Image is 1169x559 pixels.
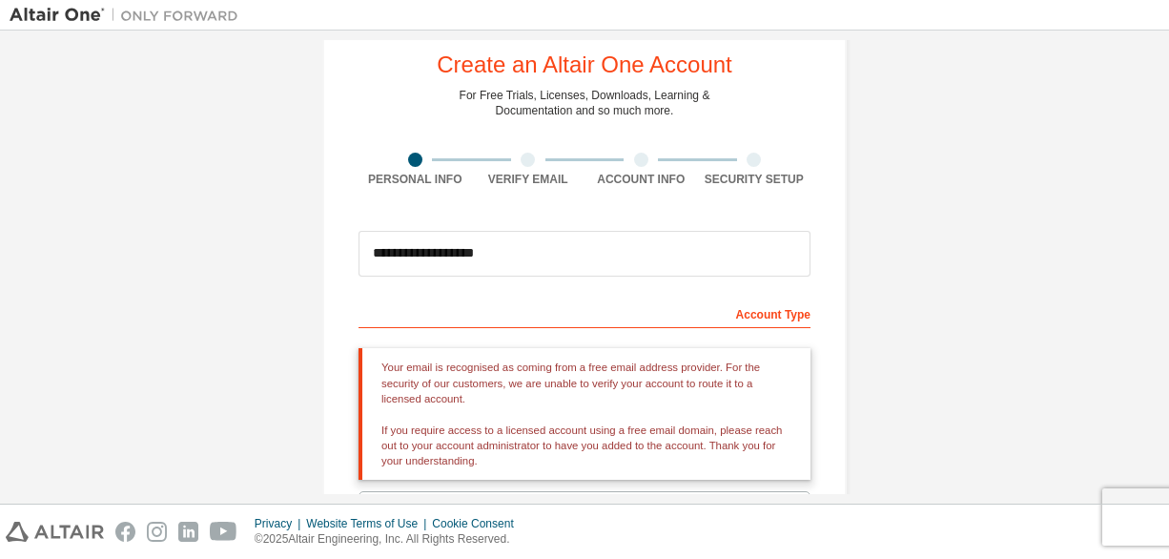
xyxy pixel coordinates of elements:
[359,172,472,187] div: Personal Info
[6,522,104,542] img: altair_logo.svg
[359,348,810,480] div: Your email is recognised as coming from a free email address provider. For the security of our cu...
[460,88,710,118] div: For Free Trials, Licenses, Downloads, Learning & Documentation and so much more.
[584,172,698,187] div: Account Info
[115,522,135,542] img: facebook.svg
[147,522,167,542] img: instagram.svg
[432,516,524,531] div: Cookie Consent
[210,522,237,542] img: youtube.svg
[306,516,432,531] div: Website Terms of Use
[255,531,525,548] p: © 2025 Altair Engineering, Inc. All Rights Reserved.
[10,6,248,25] img: Altair One
[472,172,585,187] div: Verify Email
[255,516,306,531] div: Privacy
[359,298,810,328] div: Account Type
[437,53,732,76] div: Create an Altair One Account
[698,172,811,187] div: Security Setup
[178,522,198,542] img: linkedin.svg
